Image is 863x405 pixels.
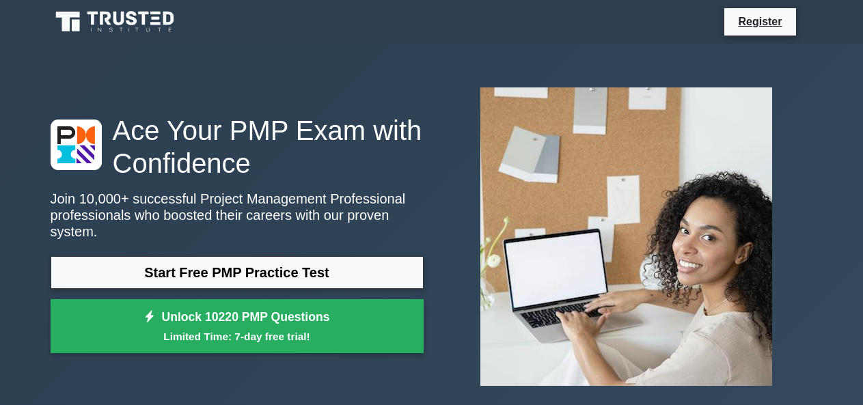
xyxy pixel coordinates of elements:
a: Register [730,13,790,30]
small: Limited Time: 7-day free trial! [68,329,407,344]
p: Join 10,000+ successful Project Management Professional professionals who boosted their careers w... [51,191,424,240]
a: Unlock 10220 PMP QuestionsLimited Time: 7-day free trial! [51,299,424,354]
h1: Ace Your PMP Exam with Confidence [51,114,424,180]
a: Start Free PMP Practice Test [51,256,424,289]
